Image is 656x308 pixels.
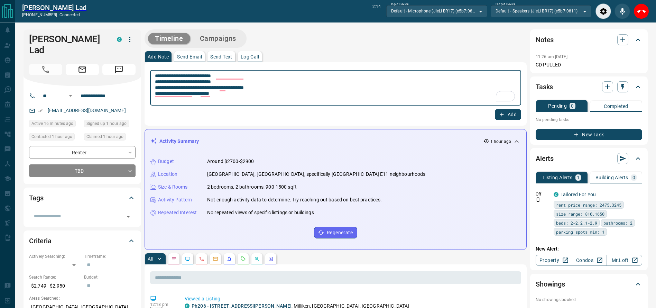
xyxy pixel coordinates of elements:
[29,120,81,129] div: Wed Oct 15 2025
[595,3,611,19] div: Audio Settings
[603,219,632,226] span: bathrooms: 2
[571,103,574,108] p: 0
[536,54,567,59] p: 11:26 am [DATE]
[536,115,642,125] p: No pending tasks
[314,227,357,238] button: Regenerate
[84,253,136,260] p: Timeframe:
[554,192,558,197] div: condos.ca
[536,79,642,95] div: Tasks
[543,175,573,180] p: Listing Alerts
[29,64,62,75] span: Call
[185,256,191,262] svg: Lead Browsing Activity
[158,196,192,203] p: Activity Pattern
[607,255,642,266] a: Mr.Loft
[38,108,43,113] svg: Email Verified
[207,196,382,203] p: Not enough activity data to determine. Try reaching out based on best practices.
[22,3,86,12] a: [PERSON_NAME] Lad
[185,295,518,302] p: Viewed a Listing
[207,209,314,216] p: No repeated views of specific listings or buildings
[29,233,136,249] div: Criteria
[150,135,521,148] div: Activity Summary1 hour ago
[84,120,136,129] div: Wed Oct 15 2025
[536,245,642,253] p: New Alert:
[536,61,642,69] p: CD PULLED
[561,192,596,197] a: Tailored For You
[84,274,136,280] p: Budget:
[536,279,565,290] h2: Showings
[207,183,297,191] p: 2 bedrooms, 2 bathrooms, 900-1500 sqft
[177,54,202,59] p: Send Email
[29,280,81,292] p: $2,749 - $2,950
[29,190,136,206] div: Tags
[571,255,607,266] a: Condos
[29,34,107,56] h1: [PERSON_NAME] Lad
[193,33,243,44] button: Campaigns
[158,183,188,191] p: Size & Rooms
[29,192,43,203] h2: Tags
[536,34,554,45] h2: Notes
[536,276,642,292] div: Showings
[86,120,127,127] span: Signed up 1 hour ago
[148,256,153,261] p: All
[372,3,381,19] p: 2:14
[210,54,232,59] p: Send Text
[29,295,136,301] p: Areas Searched:
[158,209,197,216] p: Repeated Interest
[536,81,553,92] h2: Tasks
[536,197,540,202] svg: Push Notification Only
[386,5,487,17] div: Default - Microphone (JieLi BR17) (e5b7:0811)
[155,73,516,103] textarea: To enrich screen reader interactions, please activate Accessibility in Grammarly extension settings
[66,92,75,100] button: Open
[227,256,232,262] svg: Listing Alerts
[391,2,409,7] label: Input Device
[117,37,122,42] div: condos.ca
[29,253,81,260] p: Actively Searching:
[86,133,123,140] span: Claimed 1 hour ago
[615,3,630,19] div: Mute
[159,138,199,145] p: Activity Summary
[29,164,136,177] div: TBD
[207,171,425,178] p: [GEOGRAPHIC_DATA], [GEOGRAPHIC_DATA], specifically [GEOGRAPHIC_DATA] E11 neighbourhoods
[158,171,177,178] p: Location
[31,133,72,140] span: Contacted 1 hour ago
[148,54,169,59] p: Add Note
[29,133,81,143] div: Wed Oct 15 2025
[123,212,133,221] button: Open
[22,12,86,18] p: [PHONE_NUMBER] -
[66,64,99,75] span: Email
[31,120,73,127] span: Active 16 minutes ago
[604,104,628,109] p: Completed
[213,256,218,262] svg: Emails
[148,33,190,44] button: Timeline
[536,31,642,48] div: Notes
[491,5,591,17] div: Default - Speakers (JieLi BR17) (e5b7:0811)
[496,2,515,7] label: Output Device
[29,146,136,159] div: Renter
[556,210,604,217] span: size range: 810,1650
[536,255,571,266] a: Property
[548,103,567,108] p: Pending
[150,302,174,307] p: 12:18 pm
[59,12,80,17] span: connected
[199,256,204,262] svg: Calls
[556,228,604,235] span: parking spots min: 1
[495,109,521,120] button: Add
[536,297,642,303] p: No showings booked
[536,153,554,164] h2: Alerts
[536,191,549,197] p: Off
[48,108,126,113] a: [EMAIL_ADDRESS][DOMAIN_NAME]
[268,256,274,262] svg: Agent Actions
[634,3,649,19] div: End Call
[240,256,246,262] svg: Requests
[207,158,254,165] p: Around $2700-$2900
[84,133,136,143] div: Wed Oct 15 2025
[241,54,259,59] p: Log Call
[102,64,136,75] span: Message
[29,274,81,280] p: Search Range:
[632,175,635,180] p: 0
[171,256,177,262] svg: Notes
[556,219,597,226] span: beds: 2-2,2.1-2.9
[595,175,628,180] p: Building Alerts
[536,129,642,140] button: New Task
